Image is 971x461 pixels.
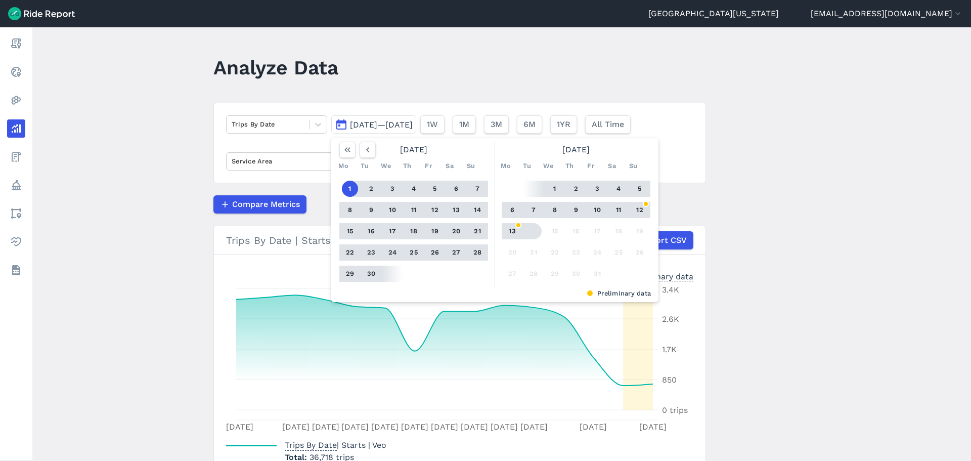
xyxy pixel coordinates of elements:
[213,195,306,214] button: Compare Metrics
[520,422,548,432] tspan: [DATE]
[469,202,485,218] button: 14
[625,158,641,174] div: Su
[448,223,464,239] button: 20
[589,223,605,239] button: 17
[427,244,443,261] button: 26
[504,202,520,218] button: 6
[463,158,479,174] div: Su
[420,158,436,174] div: Fr
[7,91,25,109] a: Heatmaps
[342,202,358,218] button: 8
[341,422,369,432] tspan: [DATE]
[448,202,464,218] button: 13
[525,202,542,218] button: 7
[547,266,563,282] button: 29
[331,115,416,134] button: [DATE]—[DATE]
[342,181,358,197] button: 1
[568,266,584,282] button: 30
[547,181,563,197] button: 1
[632,181,648,197] button: 5
[7,233,25,251] a: Health
[604,158,620,174] div: Sa
[357,158,373,174] div: Tu
[523,118,536,131] span: 6M
[420,115,445,134] button: 1W
[448,244,464,261] button: 27
[550,115,577,134] button: 1YR
[580,422,607,432] tspan: [DATE]
[7,34,25,53] a: Report
[406,202,422,218] button: 11
[459,118,469,131] span: 1M
[339,288,651,298] div: Preliminary data
[282,422,310,432] tspan: [DATE]
[568,223,584,239] button: 16
[401,422,428,432] tspan: [DATE]
[427,202,443,218] button: 12
[504,266,520,282] button: 27
[662,314,679,324] tspan: 2.6K
[453,115,476,134] button: 1M
[491,422,518,432] tspan: [DATE]
[342,244,358,261] button: 22
[363,266,379,282] button: 30
[557,118,570,131] span: 1YR
[461,422,488,432] tspan: [DATE]
[350,120,413,130] span: [DATE]—[DATE]
[662,405,688,415] tspan: 0 trips
[568,181,584,197] button: 2
[226,422,253,432] tspan: [DATE]
[312,422,339,432] tspan: [DATE]
[589,181,605,197] button: 3
[7,261,25,279] a: Datasets
[363,181,379,197] button: 2
[525,266,542,282] button: 28
[589,244,605,261] button: 24
[335,142,492,158] div: [DATE]
[406,244,422,261] button: 25
[610,181,627,197] button: 4
[7,119,25,138] a: Analyze
[384,202,401,218] button: 10
[610,223,627,239] button: 18
[484,115,509,134] button: 3M
[442,158,458,174] div: Sa
[427,118,438,131] span: 1W
[342,266,358,282] button: 29
[285,437,337,451] span: Trips By Date
[525,223,542,239] button: 14
[371,422,399,432] tspan: [DATE]
[8,7,75,20] img: Ride Report
[568,244,584,261] button: 23
[399,158,415,174] div: Th
[583,158,599,174] div: Fr
[335,158,351,174] div: Mo
[7,63,25,81] a: Realtime
[7,148,25,166] a: Fees
[469,223,485,239] button: 21
[7,204,25,223] a: Areas
[610,244,627,261] button: 25
[632,223,648,239] button: 19
[632,202,648,218] button: 12
[491,118,502,131] span: 3M
[363,202,379,218] button: 9
[384,181,401,197] button: 3
[540,158,556,174] div: We
[662,345,677,354] tspan: 1.7K
[431,422,458,432] tspan: [DATE]
[568,202,584,218] button: 9
[342,223,358,239] button: 15
[639,422,667,432] tspan: [DATE]
[585,115,631,134] button: All Time
[662,375,677,385] tspan: 850
[547,202,563,218] button: 8
[641,234,687,246] span: Export CSV
[226,231,693,249] div: Trips By Date | Starts | Veo
[363,244,379,261] button: 23
[448,181,464,197] button: 6
[592,118,624,131] span: All Time
[232,198,300,211] span: Compare Metrics
[589,202,605,218] button: 10
[384,223,401,239] button: 17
